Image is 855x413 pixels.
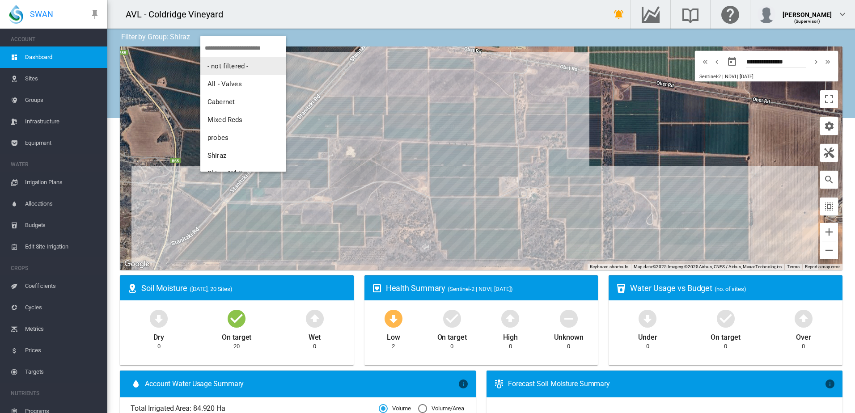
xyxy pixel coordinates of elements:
span: Shiraz/Whites [207,169,250,177]
span: Shiraz [207,152,226,160]
span: Cabernet [207,98,235,106]
span: Mixed Reds [207,116,243,124]
span: probes [207,134,229,142]
span: - not filtered - [207,62,248,70]
span: All - Valves [207,80,242,88]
